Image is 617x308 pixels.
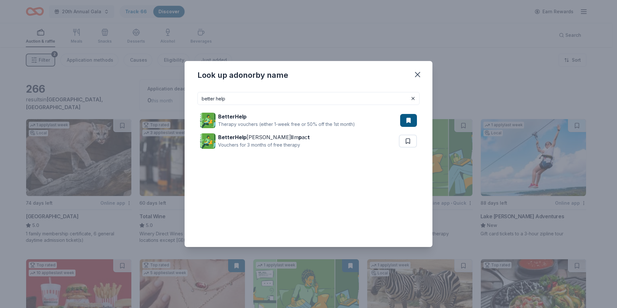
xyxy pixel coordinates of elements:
div: Look up a donor by name [197,70,288,80]
img: Image for BetterHelp Social Impact [200,133,216,149]
strong: p [298,134,302,140]
div: [PERSON_NAME] Im ac [218,133,310,141]
img: Image for BetterHelp [200,113,216,128]
div: Vouchers for 3 months of free therapy [218,141,310,149]
strong: BetterHelp [218,113,247,120]
strong: t [308,134,310,140]
strong: l [291,134,292,140]
div: Therapy vouchers (either 1-week free or 50% off the 1st month) [218,120,355,128]
strong: BetterHelp [218,134,247,140]
input: Search [197,92,420,105]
